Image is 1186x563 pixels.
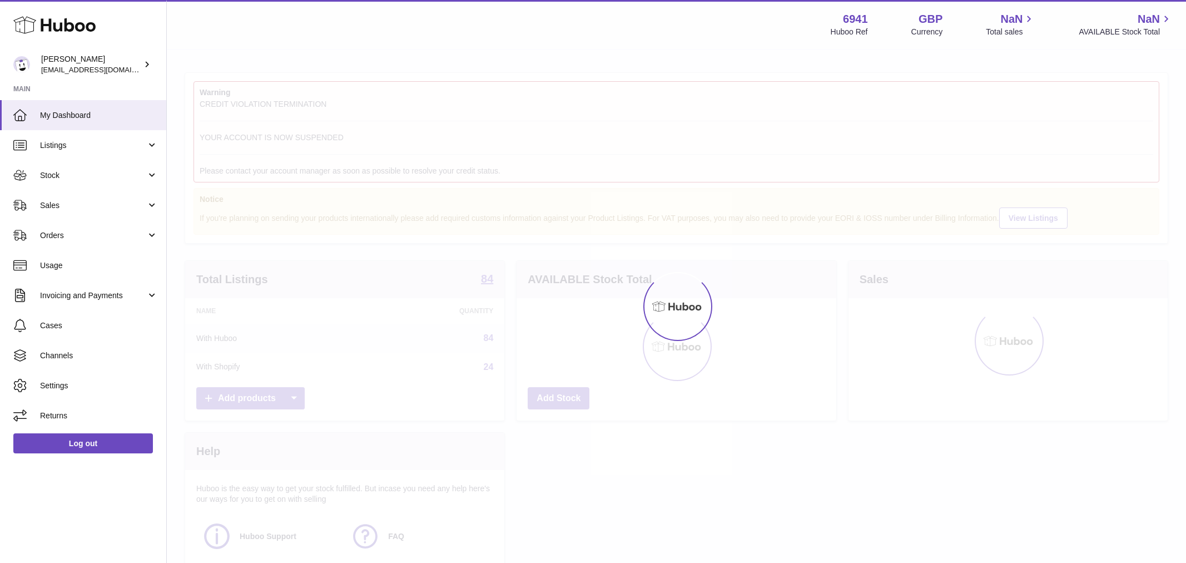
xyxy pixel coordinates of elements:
[986,12,1035,37] a: NaN Total sales
[919,12,942,27] strong: GBP
[40,290,146,301] span: Invoicing and Payments
[40,381,158,391] span: Settings
[40,140,146,151] span: Listings
[843,12,868,27] strong: 6941
[831,27,868,37] div: Huboo Ref
[1000,12,1023,27] span: NaN
[40,230,146,241] span: Orders
[13,433,153,453] a: Log out
[41,65,163,74] span: [EMAIL_ADDRESS][DOMAIN_NAME]
[1079,12,1173,37] a: NaN AVAILABLE Stock Total
[40,170,146,181] span: Stock
[1079,27,1173,37] span: AVAILABLE Stock Total
[41,54,141,75] div: [PERSON_NAME]
[911,27,943,37] div: Currency
[40,350,158,361] span: Channels
[40,320,158,331] span: Cases
[13,56,30,73] img: internalAdmin-6941@internal.huboo.com
[986,27,1035,37] span: Total sales
[40,200,146,211] span: Sales
[40,260,158,271] span: Usage
[40,110,158,121] span: My Dashboard
[1138,12,1160,27] span: NaN
[40,411,158,421] span: Returns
